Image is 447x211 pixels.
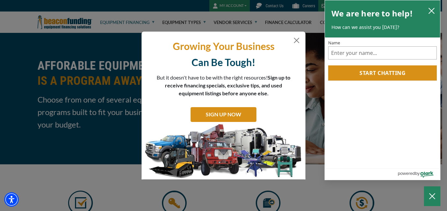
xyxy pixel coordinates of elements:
img: subscribe-modal.jpg [142,124,305,179]
p: Growing Your Business [146,40,301,53]
h2: We are here to help! [331,7,413,20]
a: Powered by Olark [398,169,440,180]
span: Sign up to receive financing specials, exclusive tips, and used equipment listings before anyone ... [165,74,290,96]
button: Close Chatbox [424,186,440,206]
p: But it doesn't have to be with the right resources! [156,74,291,97]
span: by [415,169,420,177]
button: close chatbox [426,6,437,15]
input: Name [328,46,437,59]
p: How can we assist you [DATE]? [331,24,434,31]
div: Accessibility Menu [4,192,19,207]
button: Start chatting [328,65,437,81]
span: powered [398,169,415,177]
p: Can Be Tough! [146,56,301,69]
button: Close [293,36,301,44]
a: SIGN UP NOW [191,107,256,122]
label: Name [328,41,437,45]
